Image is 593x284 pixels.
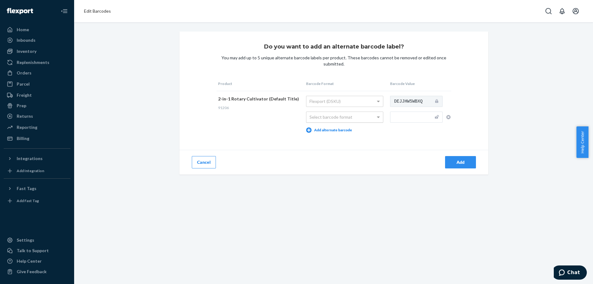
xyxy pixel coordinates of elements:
a: Replenishments [4,57,70,67]
div: Add Integration [17,168,44,173]
div: Prep [17,103,26,109]
button: Help Center [576,126,588,158]
a: Home [4,25,70,35]
a: Add Integration [4,166,70,176]
a: Orders [4,68,70,78]
div: Billing [17,135,29,142]
a: Prep [4,101,70,111]
div: Settings [17,237,34,243]
a: Reporting [4,122,70,132]
button: Close Navigation [58,5,70,17]
div: Give Feedback [17,269,47,275]
h1: Do you want to add an alternate barcode label? [217,44,451,50]
a: Freight [4,90,70,100]
th: Product [217,76,305,91]
div: Add Fast Tag [17,198,39,203]
div: Talk to Support [17,248,49,254]
a: Inventory [4,46,70,56]
div: 2-in-1 Rotary Cultivator (Default Title) [218,96,300,102]
a: Billing [4,134,70,143]
button: Give Feedback [4,267,70,277]
div: You may add up to 5 unique alternate barcode labels per product. These barcodes cannot be removed... [217,55,451,67]
div: Replenishments [17,59,49,66]
a: Returns [4,111,70,121]
button: Open Search Box [542,5,555,17]
a: Inbounds [4,35,70,45]
ol: breadcrumbs [79,3,116,19]
button: Integrations [4,154,70,163]
div: Orders [17,70,32,76]
button: Open account menu [570,5,582,17]
div: Integrations [17,155,43,162]
button: Talk to Support [4,246,70,256]
a: Help Center [4,256,70,266]
div: Parcel [17,81,30,87]
div: Returns [17,113,33,119]
a: Settings [4,235,70,245]
span: 91206 [218,105,229,110]
div: Help Center [17,258,42,264]
div: Add [450,159,471,165]
a: Parcel [4,79,70,89]
button: Cancel [192,156,216,168]
div: Reporting [17,124,37,130]
div: Flexport (DSKU) [306,96,383,107]
div: Home [17,27,29,33]
button: Add [445,156,476,168]
div: Inventory [17,48,36,54]
th: Barcode Format [305,76,389,91]
div: Inbounds [17,37,36,43]
iframe: Opens a widget where you can chat to one of our agents [554,265,587,281]
span: Edit Barcodes [84,8,111,14]
button: Add alternate barcode [306,127,352,133]
button: Fast Tags [4,184,70,193]
a: Add Fast Tag [4,196,70,206]
div: Freight [17,92,32,98]
img: Flexport logo [7,8,33,14]
th: Barcode Value [389,76,451,91]
div: Select barcode format [306,112,383,122]
div: Fast Tags [17,185,36,192]
button: Open notifications [556,5,568,17]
